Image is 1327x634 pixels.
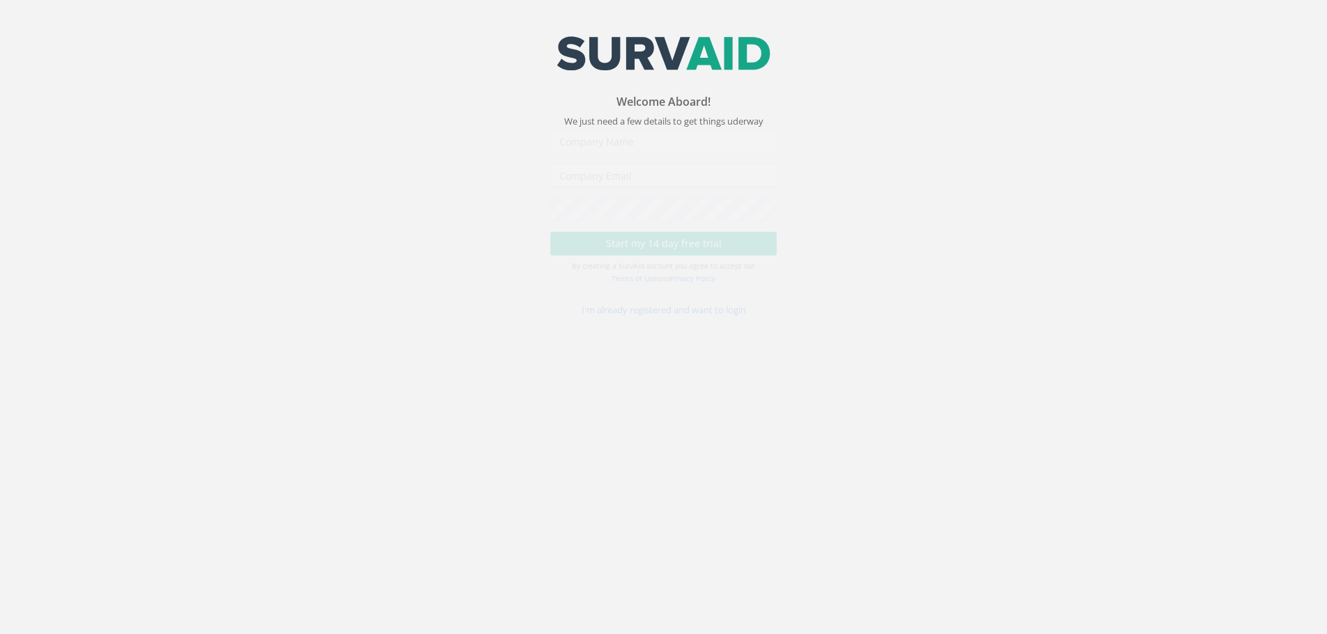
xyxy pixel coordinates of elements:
[582,315,746,328] a: I'm already registered and want to login
[550,141,777,165] input: Company Name
[572,273,755,295] small: By creating a SurvAid account you agree to accept our and
[550,175,777,199] input: Company Email
[670,285,715,295] a: Privacy Policy
[550,244,777,267] button: Start my 14 day free trial
[612,285,658,295] a: Terms of Use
